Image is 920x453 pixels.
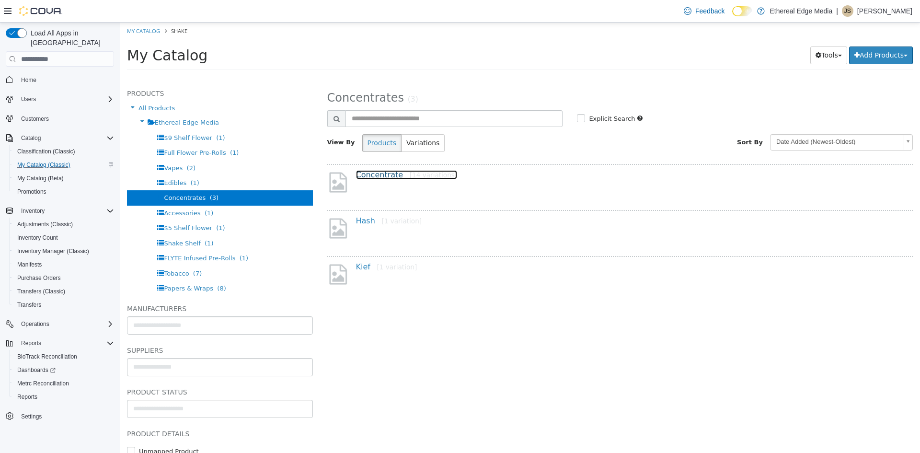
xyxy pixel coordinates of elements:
span: Purchase Orders [17,274,61,282]
span: (1) [96,112,105,119]
input: Dark Mode [732,6,752,16]
button: Transfers [10,298,118,312]
button: My Catalog (Beta) [10,172,118,185]
span: Operations [21,320,49,328]
a: Hash[1 variation] [236,194,302,203]
span: Manifests [17,261,42,268]
span: Reports [21,339,41,347]
span: (1) [85,187,93,194]
h5: Product Status [7,364,193,375]
span: Transfers (Classic) [17,288,65,295]
a: Classification (Classic) [13,146,79,157]
span: Shake [51,5,68,12]
span: Reports [17,393,37,401]
a: Metrc Reconciliation [13,378,73,389]
button: Catalog [17,132,45,144]
a: Transfers [13,299,45,311]
span: (8) [97,262,106,269]
a: Inventory Manager (Classic) [13,245,93,257]
a: Home [17,74,40,86]
span: Inventory Count [13,232,114,244]
a: Settings [17,411,46,422]
span: Customers [17,113,114,125]
p: Ethereal Edge Media [770,5,832,17]
span: My Catalog (Classic) [13,159,114,171]
img: missing-image.png [207,240,229,264]
span: My Catalog (Classic) [17,161,70,169]
span: (7) [73,247,82,255]
button: Metrc Reconciliation [10,377,118,390]
span: Catalog [21,134,41,142]
button: My Catalog (Classic) [10,158,118,172]
span: My Catalog [7,24,88,41]
span: Users [17,93,114,105]
span: Load All Apps in [GEOGRAPHIC_DATA] [27,28,114,47]
span: (1) [120,232,128,239]
span: Users [21,95,36,103]
a: Adjustments (Classic) [13,219,77,230]
span: Home [21,76,36,84]
label: Explicit Search [467,92,515,101]
span: Date Added (Newest-Oldest) [651,112,780,127]
button: Settings [2,409,118,423]
button: Add Products [729,24,793,42]
h5: Suppliers [7,322,193,334]
span: Promotions [17,188,46,196]
span: FLYTE Infused Pre-Rolls [44,232,115,239]
span: Classification (Classic) [17,148,75,155]
span: BioTrack Reconciliation [13,351,114,362]
span: Purchase Orders [13,272,114,284]
button: Reports [10,390,118,404]
small: (3) [288,72,299,81]
span: Papers & Wraps [44,262,93,269]
span: (1) [85,217,93,224]
a: Dashboards [10,363,118,377]
span: Dashboards [17,366,56,374]
a: Dashboards [13,364,59,376]
button: Reports [17,337,45,349]
span: Inventory [21,207,45,215]
small: [1 variation] [257,241,298,248]
span: Inventory Manager (Classic) [13,245,114,257]
button: Users [2,93,118,106]
span: (3) [90,172,99,179]
button: Inventory [17,205,48,217]
span: Catalog [17,132,114,144]
span: (1) [70,157,79,164]
span: Feedback [695,6,724,16]
a: Date Added (Newest-Oldest) [650,112,793,128]
span: Transfers [13,299,114,311]
button: Catalog [2,131,118,145]
a: My Catalog [7,5,40,12]
button: Operations [17,318,53,330]
button: Home [2,72,118,86]
span: Shake Shelf [44,217,80,224]
span: Adjustments (Classic) [13,219,114,230]
button: Inventory Manager (Classic) [10,244,118,258]
span: Sort By [617,116,643,123]
span: My Catalog (Beta) [13,173,114,184]
span: Classification (Classic) [13,146,114,157]
span: Accessories [44,187,80,194]
span: Inventory Manager (Classic) [17,247,89,255]
a: Inventory Count [13,232,62,244]
small: [1 variation] [262,195,302,202]
span: Vapes [44,142,63,149]
button: Inventory [2,204,118,218]
button: BioTrack Reconciliation [10,350,118,363]
button: Tools [690,24,727,42]
a: Concentrate[14 variations] [236,148,338,157]
a: My Catalog (Beta) [13,173,68,184]
a: BioTrack Reconciliation [13,351,81,362]
a: Transfers (Classic) [13,286,69,297]
span: Inventory Count [17,234,58,242]
button: Inventory Count [10,231,118,244]
span: (1) [96,202,105,209]
a: Promotions [13,186,50,197]
small: [14 variations] [290,149,337,156]
p: [PERSON_NAME] [857,5,912,17]
h5: Products [7,65,193,77]
span: BioTrack Reconciliation [17,353,77,360]
img: Cova [19,6,62,16]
